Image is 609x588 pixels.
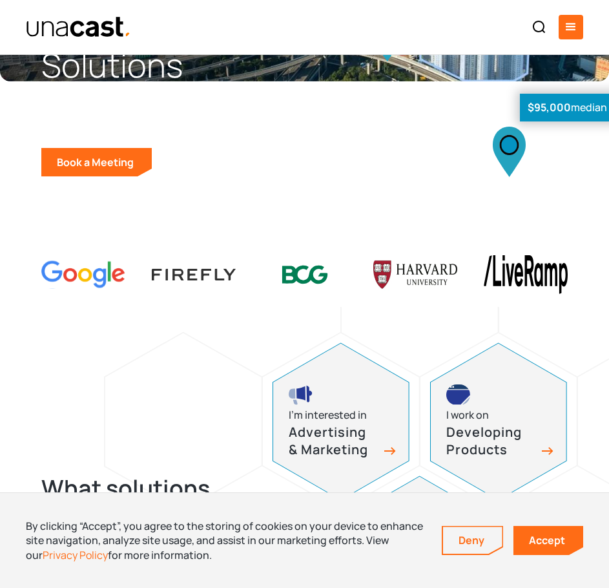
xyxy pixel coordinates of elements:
[273,342,409,500] a: advertising and marketing iconI’m interested inAdvertising & Marketing
[152,255,236,294] img: Firefly Advertising logo
[26,519,429,562] div: By clicking “Accept”, you agree to the storing of cookies on your device to enhance site navigati...
[528,100,571,114] strong: $95,000
[513,526,583,555] a: Accept
[289,384,313,405] img: advertising and marketing icon
[532,19,547,35] img: Search icon
[289,424,379,458] h3: Advertising & Marketing
[443,527,502,554] a: Deny
[26,16,131,39] img: Unacast text logo
[559,15,583,39] div: menu
[430,342,567,500] a: developing products iconI work onDeveloping Products
[484,255,568,294] img: liveramp logo
[373,255,457,294] img: Harvard U logo
[41,255,125,294] img: Google logo Color
[446,424,537,458] h3: Developing Products
[43,548,108,562] a: Privacy Policy
[41,474,215,558] h2: What solutions matter most to you?
[446,384,471,405] img: developing products icon
[263,255,347,294] img: BCG logo
[41,94,305,132] p: Build better products and make smarter decisions with real-world location data.
[289,406,367,424] div: I’m interested in
[26,16,131,39] a: home
[446,406,489,424] div: I work on
[41,148,152,176] a: Book a Meeting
